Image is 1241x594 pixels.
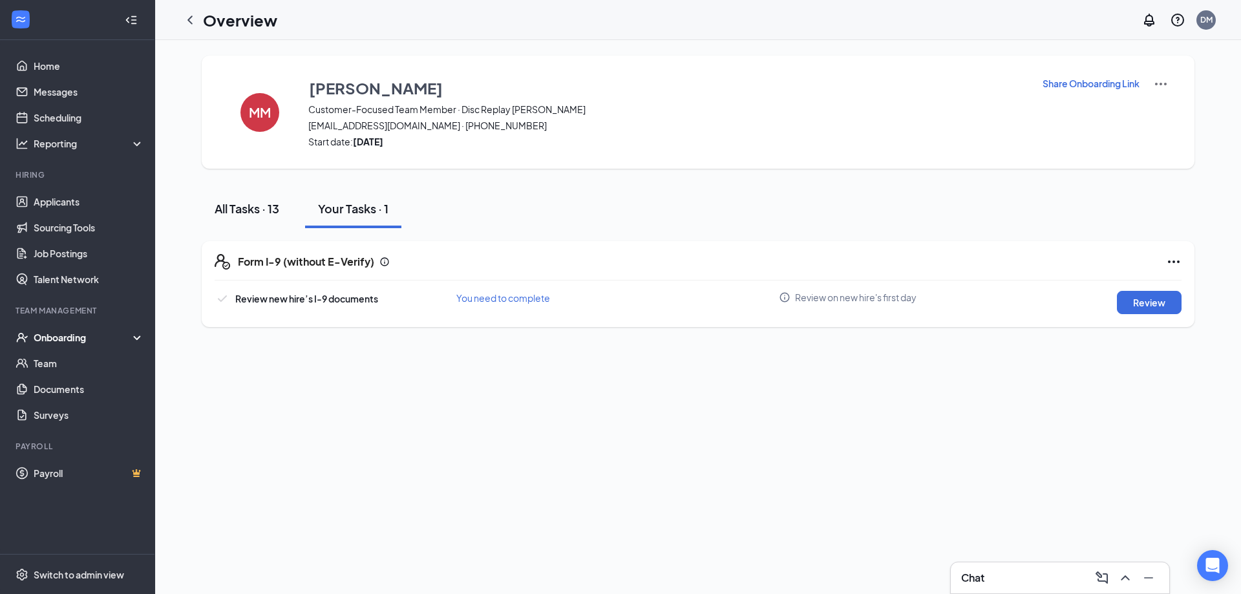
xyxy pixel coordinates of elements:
button: Review [1117,291,1182,314]
div: Hiring [16,169,142,180]
a: Scheduling [34,105,144,131]
a: Team [34,350,144,376]
h4: MM [249,108,271,117]
div: Payroll [16,441,142,452]
div: Switch to admin view [34,568,124,581]
button: ChevronUp [1115,567,1136,588]
h3: Chat [961,571,984,585]
svg: Notifications [1141,12,1157,28]
svg: QuestionInfo [1170,12,1185,28]
a: Surveys [34,402,144,428]
a: Job Postings [34,240,144,266]
div: Reporting [34,137,145,150]
span: Customer-Focused Team Member · Disc Replay [PERSON_NAME] [308,103,1026,116]
svg: UserCheck [16,331,28,344]
h3: [PERSON_NAME] [309,77,443,99]
svg: Settings [16,568,28,581]
svg: Analysis [16,137,28,150]
div: Onboarding [34,331,133,344]
a: Applicants [34,189,144,215]
div: Team Management [16,305,142,316]
span: You need to complete [456,292,550,304]
button: Minimize [1138,567,1159,588]
a: PayrollCrown [34,460,144,486]
svg: ChevronUp [1118,570,1133,586]
img: More Actions [1153,76,1169,92]
span: Review on new hire's first day [795,291,917,304]
span: Review new hire’s I-9 documents [235,293,378,304]
svg: ComposeMessage [1094,570,1110,586]
div: Your Tasks · 1 [318,200,388,217]
p: Share Onboarding Link [1043,77,1140,90]
svg: WorkstreamLogo [14,13,27,26]
svg: Checkmark [215,291,230,306]
a: Home [34,53,144,79]
svg: ChevronLeft [182,12,198,28]
button: ComposeMessage [1092,567,1112,588]
strong: [DATE] [353,136,383,147]
a: Messages [34,79,144,105]
span: [EMAIL_ADDRESS][DOMAIN_NAME] · [PHONE_NUMBER] [308,119,1026,132]
div: Open Intercom Messenger [1197,550,1228,581]
svg: Collapse [125,14,138,27]
h1: Overview [203,9,277,31]
h5: Form I-9 (without E-Verify) [238,255,374,269]
a: Documents [34,376,144,402]
a: Talent Network [34,266,144,292]
svg: Info [379,257,390,267]
button: Share Onboarding Link [1042,76,1140,90]
button: [PERSON_NAME] [308,76,1026,100]
svg: FormI9EVerifyIcon [215,254,230,270]
span: Start date: [308,135,1026,148]
svg: Minimize [1141,570,1156,586]
a: Sourcing Tools [34,215,144,240]
div: DM [1200,14,1213,25]
div: All Tasks · 13 [215,200,279,217]
button: MM [228,76,292,148]
svg: Info [779,292,790,303]
svg: Ellipses [1166,254,1182,270]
